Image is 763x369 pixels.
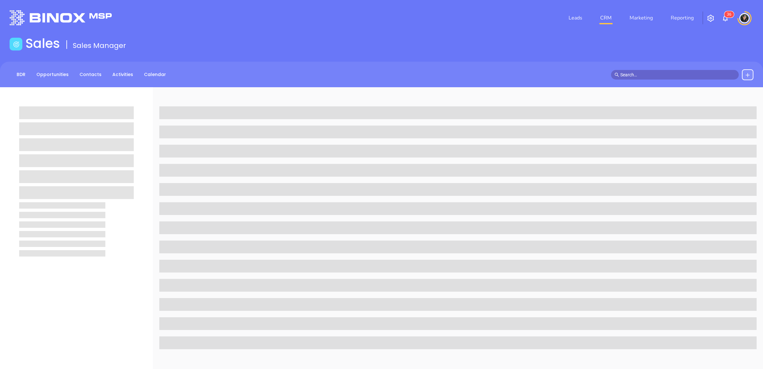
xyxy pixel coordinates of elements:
[598,12,614,24] a: CRM
[13,69,29,80] a: BDR
[724,11,734,18] sup: 36
[707,14,714,22] img: iconSetting
[620,71,735,78] input: Search…
[739,13,750,23] img: user
[73,41,126,50] span: Sales Manager
[109,69,137,80] a: Activities
[721,14,729,22] img: iconNotification
[76,69,105,80] a: Contacts
[33,69,72,80] a: Opportunities
[10,10,112,25] img: logo
[727,12,729,17] span: 3
[627,12,655,24] a: Marketing
[140,69,170,80] a: Calendar
[668,12,696,24] a: Reporting
[26,36,60,51] h1: Sales
[615,73,619,77] span: search
[566,12,585,24] a: Leads
[729,12,731,17] span: 6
